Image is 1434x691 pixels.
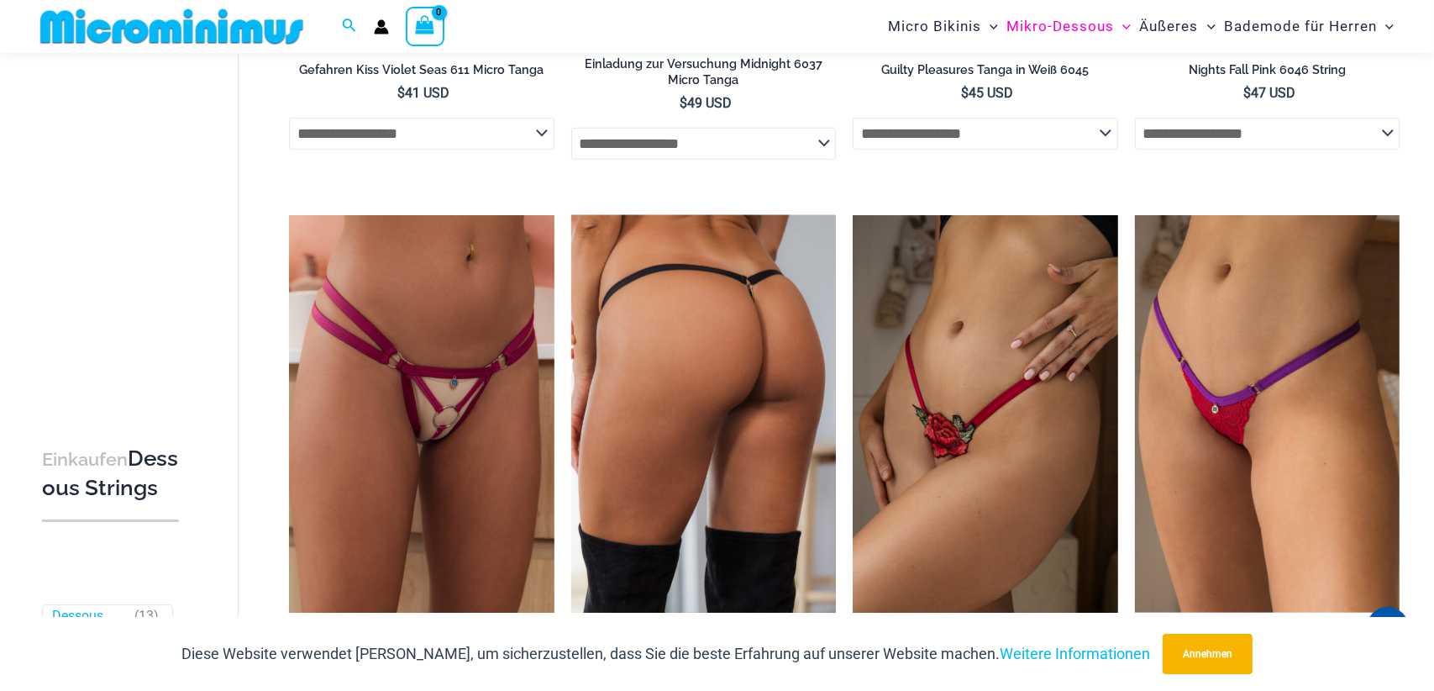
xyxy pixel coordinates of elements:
[1377,5,1394,48] span: Menu Toggle
[961,85,969,101] span: $
[571,215,836,613] img: Savage Romance Leopard 6512 Micro 02
[1135,215,1400,613] img: Ellie RedPurple 6554 Micro Thong 04
[1163,634,1253,674] button: Annehmen
[853,215,1117,613] a: Carla Red 6002 Bottom 05Carla Red 6002 Bottom 03Carla Red 6002 Bottom 03
[1002,5,1135,48] a: Mikro-DessousMenu ToggleMenu Toggle
[34,8,310,45] img: MM SHOP LOGO FLAT
[42,445,179,503] h3: Dessous Strings
[1140,18,1199,34] font: Äußeres
[884,5,1002,48] a: Micro BikinisMenu ToggleMenu Toggle
[397,85,449,101] bdi: 41 USD
[1199,5,1216,48] span: Menu Toggle
[853,215,1117,613] img: Carla Red 6002 Bottom 05
[397,85,405,101] span: $
[1243,85,1251,101] span: $
[1135,215,1400,613] a: Ellie RedPurple 6554 Micro Thong 04Ellie RedPurple 6554 Micro Thong 05Ellie RedPurple 6554 Micro ...
[853,62,1117,78] h2: Guilty Pleasures Tanga in Weiß 6045
[289,215,554,613] img: Sweetest Obsession Cherry 6119 Bottom 1939 01
[289,215,554,613] a: Sweetest Obsession Cherry 6119 Bottom 1939 01Sweetest Obsession Cherry 1129 Bra 6119 Bottom 1939 ...
[571,215,836,613] a: Savage Romance Leopard 6512 Micro 01Savage Romance Leopard 6512 Micro 02Savage Romance Leopard 65...
[888,18,981,34] font: Micro Bikinis
[1135,62,1400,84] a: Nights Fall Pink 6046 String
[680,95,687,111] span: $
[52,608,127,643] a: Dessous Strings
[571,56,836,87] h2: Einladung zur Versuchung Midnight 6037 Micro Tanga
[134,608,159,643] span: ( )
[680,95,732,111] bdi: 49 USD
[981,5,998,48] span: Menu Toggle
[1243,85,1295,101] bdi: 47 USD
[139,608,154,624] span: 13
[1114,5,1131,48] span: Menu Toggle
[961,85,1013,101] bdi: 45 USD
[342,16,357,37] a: Search icon link
[406,7,444,45] a: Warenkorb anzeigen, leer
[853,62,1117,84] a: Guilty Pleasures Tanga in Weiß 6045
[1220,5,1398,48] a: Bademode für HerrenMenu ToggleMenu Toggle
[42,449,128,470] span: Einkaufen
[1000,645,1150,662] a: Weitere Informationen
[289,62,554,84] a: Gefahren Kiss Violet Seas 611 Micro Tanga
[374,19,389,34] a: Account icon link
[42,56,193,393] iframe: TrustedSite Certified
[881,3,1400,50] nav: Site Navigation
[1224,18,1377,34] font: Bademode für Herren
[1135,62,1400,78] h2: Nights Fall Pink 6046 String
[571,56,836,94] a: Einladung zur Versuchung Midnight 6037 Micro Tanga
[181,641,1150,667] p: Diese Website verwendet [PERSON_NAME], um sicherzustellen, dass Sie die beste Erfahrung auf unser...
[289,62,554,78] h2: Gefahren Kiss Violet Seas 611 Micro Tanga
[1136,5,1220,48] a: ÄußeresMenu ToggleMenu Toggle
[1006,18,1114,34] font: Mikro-Dessous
